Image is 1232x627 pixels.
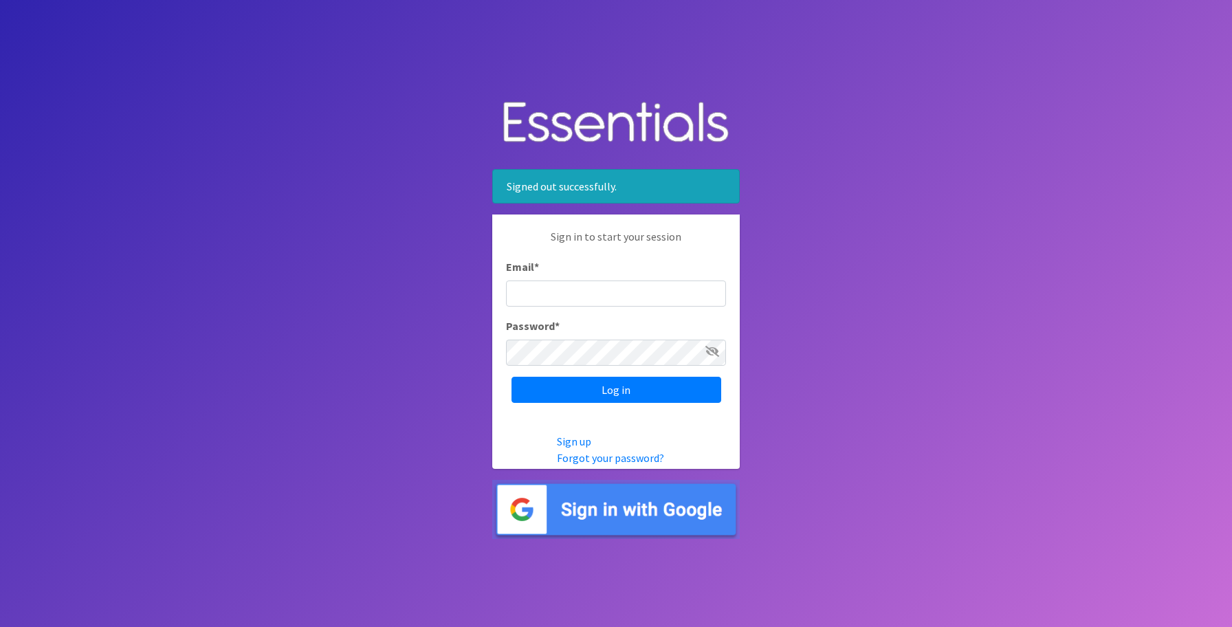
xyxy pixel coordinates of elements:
[557,451,664,465] a: Forgot your password?
[557,434,591,448] a: Sign up
[534,260,539,274] abbr: required
[492,88,740,159] img: Human Essentials
[555,319,560,333] abbr: required
[506,258,539,275] label: Email
[506,318,560,334] label: Password
[492,480,740,540] img: Sign in with Google
[511,377,721,403] input: Log in
[506,228,726,258] p: Sign in to start your session
[492,169,740,203] div: Signed out successfully.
